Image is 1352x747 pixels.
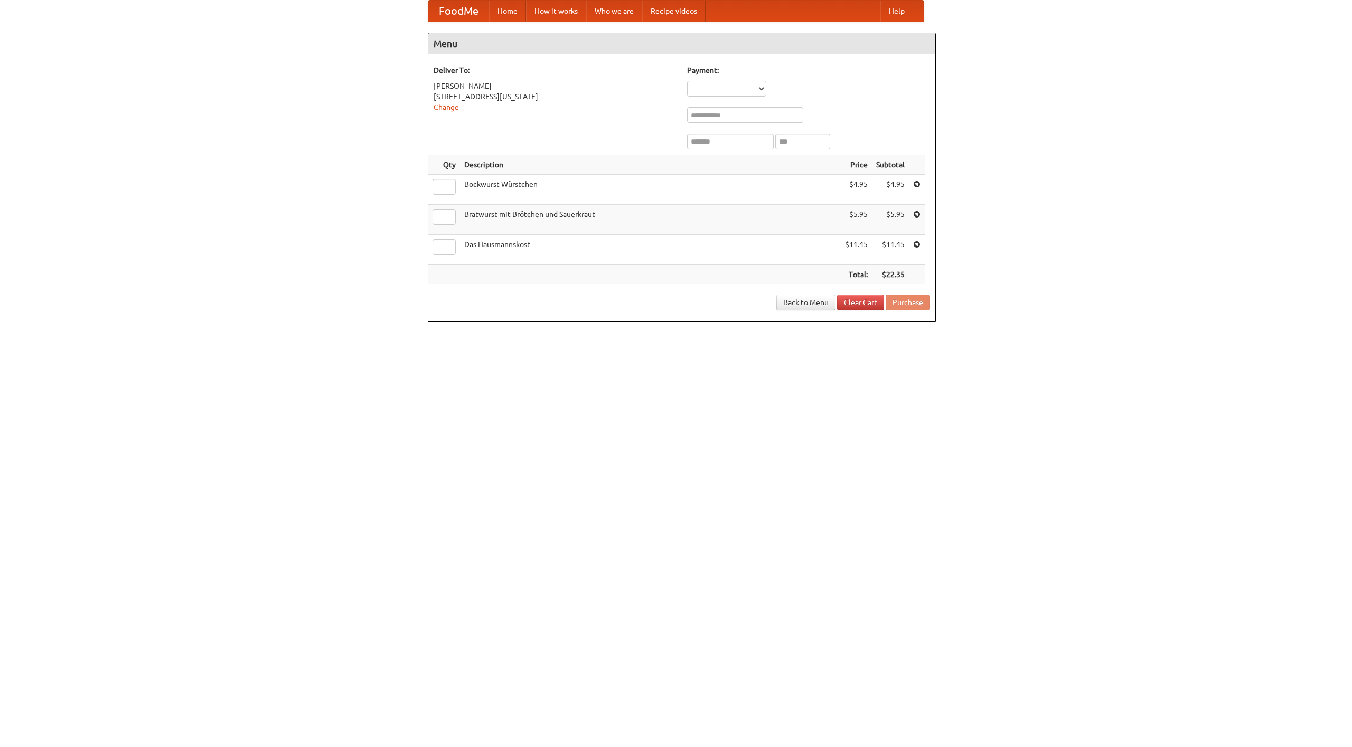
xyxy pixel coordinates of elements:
[460,155,841,175] th: Description
[526,1,586,22] a: How it works
[460,235,841,265] td: Das Hausmannskost
[841,265,872,285] th: Total:
[460,205,841,235] td: Bratwurst mit Brötchen und Sauerkraut
[872,155,909,175] th: Subtotal
[886,295,930,310] button: Purchase
[586,1,642,22] a: Who we are
[872,205,909,235] td: $5.95
[872,265,909,285] th: $22.35
[428,155,460,175] th: Qty
[460,175,841,205] td: Bockwurst Würstchen
[434,65,677,75] h5: Deliver To:
[837,295,884,310] a: Clear Cart
[841,155,872,175] th: Price
[428,1,489,22] a: FoodMe
[872,235,909,265] td: $11.45
[428,33,935,54] h4: Menu
[434,91,677,102] div: [STREET_ADDRESS][US_STATE]
[841,205,872,235] td: $5.95
[880,1,913,22] a: Help
[776,295,835,310] a: Back to Menu
[434,81,677,91] div: [PERSON_NAME]
[841,175,872,205] td: $4.95
[841,235,872,265] td: $11.45
[642,1,706,22] a: Recipe videos
[687,65,930,75] h5: Payment:
[434,103,459,111] a: Change
[489,1,526,22] a: Home
[872,175,909,205] td: $4.95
